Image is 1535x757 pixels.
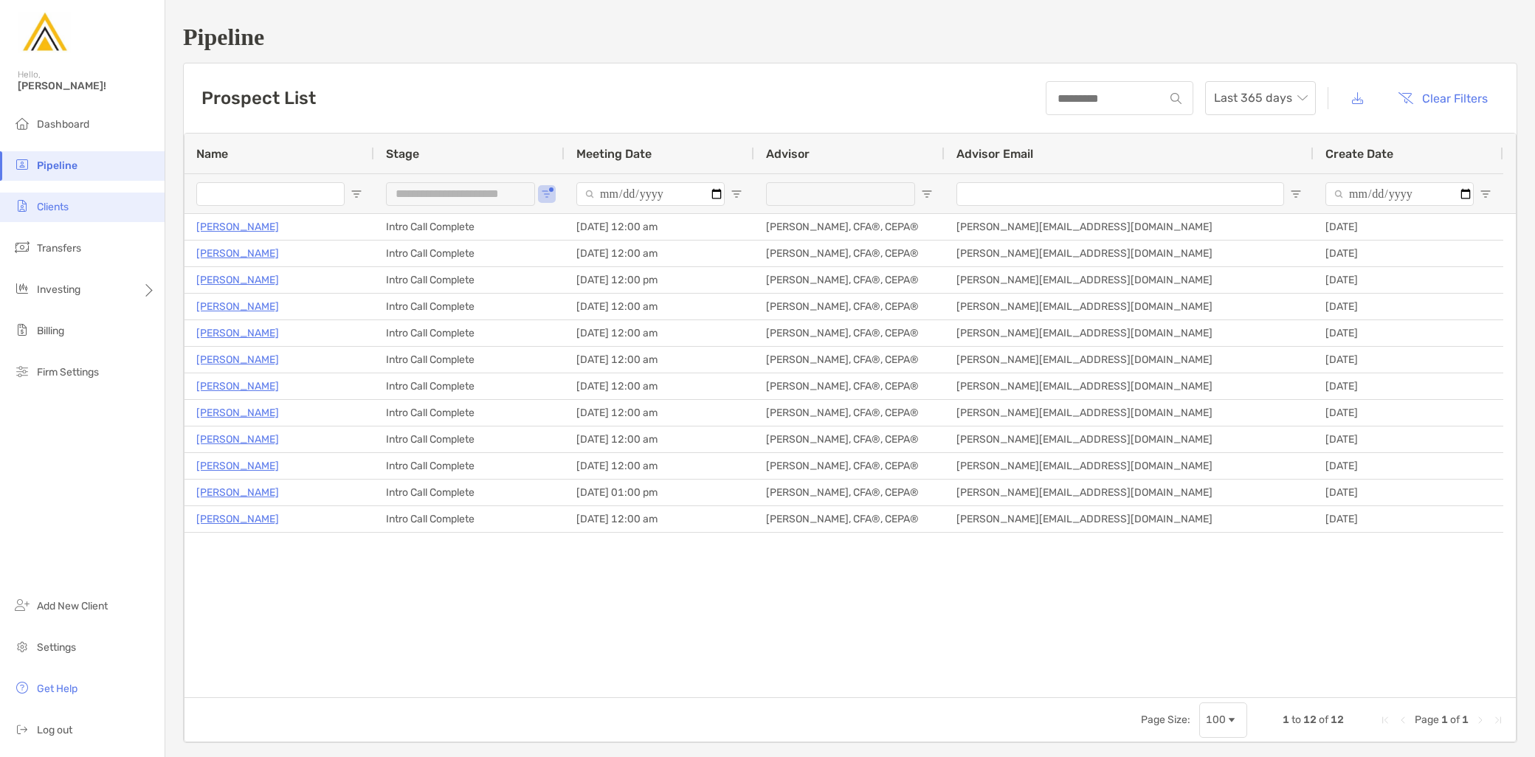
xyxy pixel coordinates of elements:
[196,244,279,263] p: [PERSON_NAME]
[1314,373,1503,399] div: [DATE]
[351,188,362,200] button: Open Filter Menu
[945,347,1314,373] div: [PERSON_NAME][EMAIL_ADDRESS][DOMAIN_NAME]
[386,147,419,161] span: Stage
[1314,426,1503,452] div: [DATE]
[374,267,565,293] div: Intro Call Complete
[196,297,279,316] p: [PERSON_NAME]
[37,724,72,736] span: Log out
[1170,93,1182,104] img: input icon
[1450,713,1460,726] span: of
[754,294,945,319] div: [PERSON_NAME], CFA®, CEPA®
[1319,713,1328,726] span: of
[1331,713,1344,726] span: 12
[374,214,565,240] div: Intro Call Complete
[13,679,31,696] img: get-help icon
[1314,400,1503,426] div: [DATE]
[945,426,1314,452] div: [PERSON_NAME][EMAIL_ADDRESS][DOMAIN_NAME]
[541,188,553,200] button: Open Filter Menu
[13,197,31,215] img: clients icon
[18,6,71,59] img: Zoe Logo
[1314,294,1503,319] div: [DATE]
[201,88,316,108] h3: Prospect List
[1141,713,1190,726] div: Page Size:
[1283,713,1289,726] span: 1
[37,366,99,378] span: Firm Settings
[1314,506,1503,532] div: [DATE]
[13,596,31,614] img: add_new_client icon
[1314,267,1503,293] div: [DATE]
[196,483,279,502] a: [PERSON_NAME]
[13,280,31,297] img: investing icon
[196,147,228,161] span: Name
[1314,453,1503,479] div: [DATE]
[565,347,754,373] div: [DATE] 12:00 am
[754,400,945,426] div: [PERSON_NAME], CFA®, CEPA®
[196,350,279,369] a: [PERSON_NAME]
[945,453,1314,479] div: [PERSON_NAME][EMAIL_ADDRESS][DOMAIN_NAME]
[945,214,1314,240] div: [PERSON_NAME][EMAIL_ADDRESS][DOMAIN_NAME]
[956,147,1033,161] span: Advisor Email
[754,347,945,373] div: [PERSON_NAME], CFA®, CEPA®
[754,480,945,505] div: [PERSON_NAME], CFA®, CEPA®
[374,453,565,479] div: Intro Call Complete
[196,510,279,528] a: [PERSON_NAME]
[754,506,945,532] div: [PERSON_NAME], CFA®, CEPA®
[196,271,279,289] a: [PERSON_NAME]
[945,241,1314,266] div: [PERSON_NAME][EMAIL_ADDRESS][DOMAIN_NAME]
[374,506,565,532] div: Intro Call Complete
[37,159,77,172] span: Pipeline
[1492,714,1504,726] div: Last Page
[1325,182,1474,206] input: Create Date Filter Input
[754,453,945,479] div: [PERSON_NAME], CFA®, CEPA®
[754,241,945,266] div: [PERSON_NAME], CFA®, CEPA®
[37,118,89,131] span: Dashboard
[37,242,81,255] span: Transfers
[1480,188,1491,200] button: Open Filter Menu
[945,294,1314,319] div: [PERSON_NAME][EMAIL_ADDRESS][DOMAIN_NAME]
[374,294,565,319] div: Intro Call Complete
[196,218,279,236] a: [PERSON_NAME]
[18,80,156,92] span: [PERSON_NAME]!
[196,404,279,422] a: [PERSON_NAME]
[565,373,754,399] div: [DATE] 12:00 am
[1199,702,1247,738] div: Page Size
[565,453,754,479] div: [DATE] 12:00 am
[374,400,565,426] div: Intro Call Complete
[196,377,279,395] a: [PERSON_NAME]
[1441,713,1448,726] span: 1
[374,347,565,373] div: Intro Call Complete
[1415,713,1439,726] span: Page
[196,324,279,342] a: [PERSON_NAME]
[731,188,742,200] button: Open Filter Menu
[1291,713,1301,726] span: to
[1290,188,1302,200] button: Open Filter Menu
[196,430,279,449] a: [PERSON_NAME]
[576,182,725,206] input: Meeting Date Filter Input
[1314,241,1503,266] div: [DATE]
[37,325,64,337] span: Billing
[37,283,80,296] span: Investing
[565,294,754,319] div: [DATE] 12:00 am
[1303,713,1317,726] span: 12
[374,320,565,346] div: Intro Call Complete
[565,214,754,240] div: [DATE] 12:00 am
[374,480,565,505] div: Intro Call Complete
[565,267,754,293] div: [DATE] 12:00 pm
[196,182,345,206] input: Name Filter Input
[576,147,652,161] span: Meeting Date
[945,373,1314,399] div: [PERSON_NAME][EMAIL_ADDRESS][DOMAIN_NAME]
[37,682,77,695] span: Get Help
[1325,147,1393,161] span: Create Date
[1314,214,1503,240] div: [DATE]
[13,720,31,738] img: logout icon
[565,320,754,346] div: [DATE] 12:00 am
[945,400,1314,426] div: [PERSON_NAME][EMAIL_ADDRESS][DOMAIN_NAME]
[37,641,76,654] span: Settings
[1462,713,1469,726] span: 1
[196,457,279,475] a: [PERSON_NAME]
